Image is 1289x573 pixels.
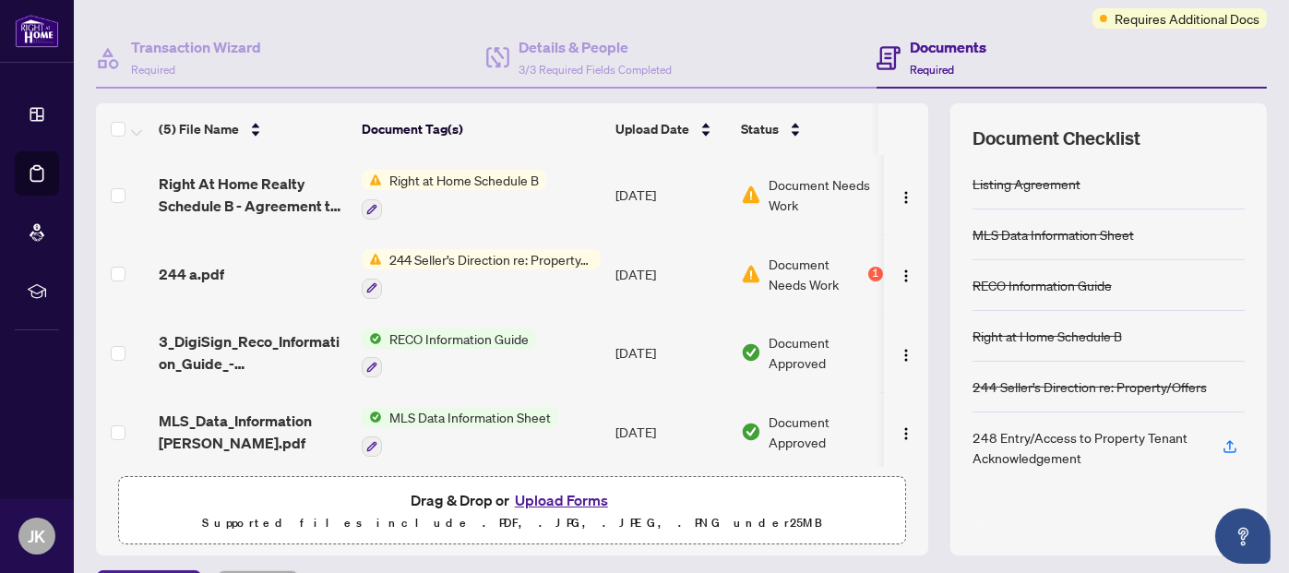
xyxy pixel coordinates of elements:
[973,326,1122,346] div: Right at Home Schedule B
[382,170,546,190] span: Right at Home Schedule B
[741,422,761,442] img: Document Status
[769,174,883,215] span: Document Needs Work
[159,263,224,285] span: 244 a.pdf
[891,180,921,209] button: Logo
[362,407,558,457] button: Status IconMLS Data Information Sheet
[741,119,779,139] span: Status
[741,264,761,284] img: Document Status
[159,173,347,217] span: Right At Home Realty Schedule B - Agreement to Lease - Residential.pdf
[131,63,175,77] span: Required
[519,36,672,58] h4: Details & People
[509,488,614,512] button: Upload Forms
[899,348,913,363] img: Logo
[741,342,761,363] img: Document Status
[159,119,239,139] span: (5) File Name
[769,254,865,294] span: Document Needs Work
[769,332,883,373] span: Document Approved
[29,523,46,549] span: JK
[608,314,734,393] td: [DATE]
[973,173,1080,194] div: Listing Agreement
[362,249,382,269] img: Status Icon
[15,14,59,48] img: logo
[973,125,1140,151] span: Document Checklist
[519,63,672,77] span: 3/3 Required Fields Completed
[734,103,890,155] th: Status
[741,185,761,205] img: Document Status
[608,392,734,472] td: [DATE]
[899,426,913,441] img: Logo
[1115,8,1259,29] span: Requires Additional Docs
[608,103,734,155] th: Upload Date
[362,407,382,427] img: Status Icon
[973,376,1207,397] div: 244 Seller’s Direction re: Property/Offers
[362,170,546,220] button: Status IconRight at Home Schedule B
[354,103,608,155] th: Document Tag(s)
[382,249,601,269] span: 244 Seller’s Direction re: Property/Offers
[362,249,601,299] button: Status Icon244 Seller’s Direction re: Property/Offers
[608,155,734,234] td: [DATE]
[131,36,261,58] h4: Transaction Wizard
[362,328,382,349] img: Status Icon
[899,269,913,283] img: Logo
[910,36,986,58] h4: Documents
[608,234,734,314] td: [DATE]
[891,259,921,289] button: Logo
[891,338,921,367] button: Logo
[1215,508,1271,564] button: Open asap
[910,63,954,77] span: Required
[411,488,614,512] span: Drag & Drop or
[362,170,382,190] img: Status Icon
[382,328,536,349] span: RECO Information Guide
[130,512,894,534] p: Supported files include .PDF, .JPG, .JPEG, .PNG under 25 MB
[973,224,1134,245] div: MLS Data Information Sheet
[891,417,921,447] button: Logo
[159,410,347,454] span: MLS_Data_Information [PERSON_NAME].pdf
[159,330,347,375] span: 3_DigiSign_Reco_Information_Guide_-_RECO_Forms.pdf
[362,328,536,378] button: Status IconRECO Information Guide
[151,103,354,155] th: (5) File Name
[615,119,689,139] span: Upload Date
[382,407,558,427] span: MLS Data Information Sheet
[899,190,913,205] img: Logo
[973,275,1112,295] div: RECO Information Guide
[868,267,883,281] div: 1
[769,412,883,452] span: Document Approved
[973,427,1200,468] div: 248 Entry/Access to Property Tenant Acknowledgement
[119,477,905,545] span: Drag & Drop orUpload FormsSupported files include .PDF, .JPG, .JPEG, .PNG under25MB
